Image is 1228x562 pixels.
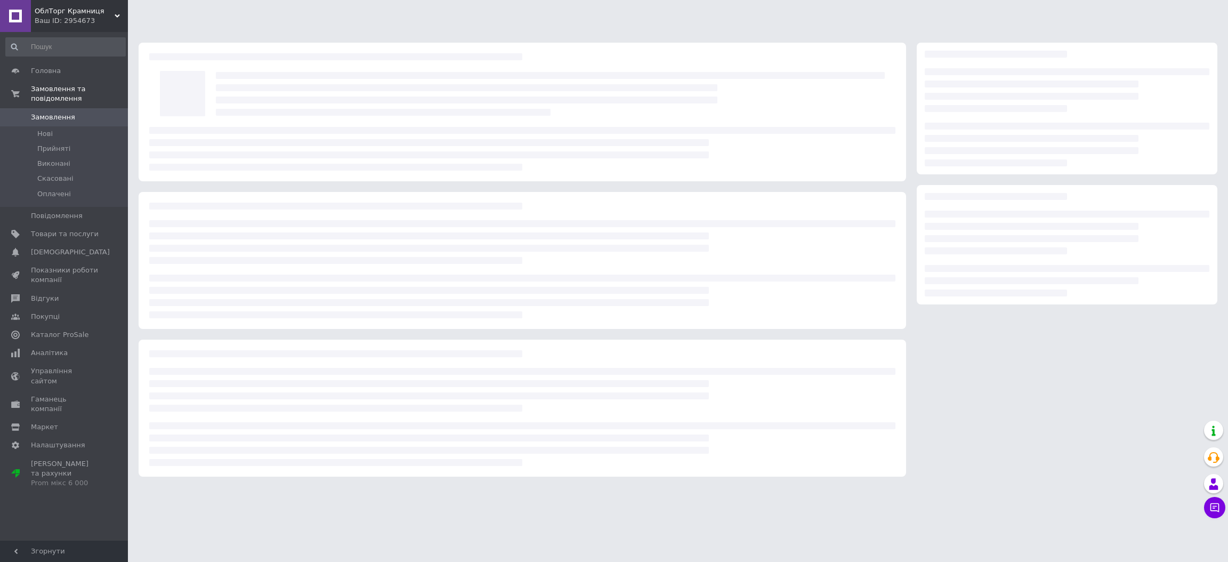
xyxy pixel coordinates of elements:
[31,422,58,432] span: Маркет
[31,211,83,221] span: Повідомлення
[31,348,68,358] span: Аналітика
[31,294,59,303] span: Відгуки
[31,440,85,450] span: Налаштування
[31,312,60,322] span: Покупці
[31,395,99,414] span: Гаманець компанії
[31,247,110,257] span: [DEMOGRAPHIC_DATA]
[37,129,53,139] span: Нові
[37,189,71,199] span: Оплачені
[31,66,61,76] span: Головна
[5,37,126,57] input: Пошук
[31,84,128,103] span: Замовлення та повідомлення
[37,174,74,183] span: Скасовані
[35,16,128,26] div: Ваш ID: 2954673
[1204,497,1225,518] button: Чат з покупцем
[31,366,99,386] span: Управління сайтом
[35,6,115,16] span: ОблТорг Крамниця
[31,113,75,122] span: Замовлення
[37,144,70,154] span: Прийняті
[37,159,70,168] span: Виконані
[31,229,99,239] span: Товари та послуги
[31,330,88,340] span: Каталог ProSale
[31,478,99,488] div: Prom мікс 6 000
[31,266,99,285] span: Показники роботи компанії
[31,459,99,488] span: [PERSON_NAME] та рахунки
